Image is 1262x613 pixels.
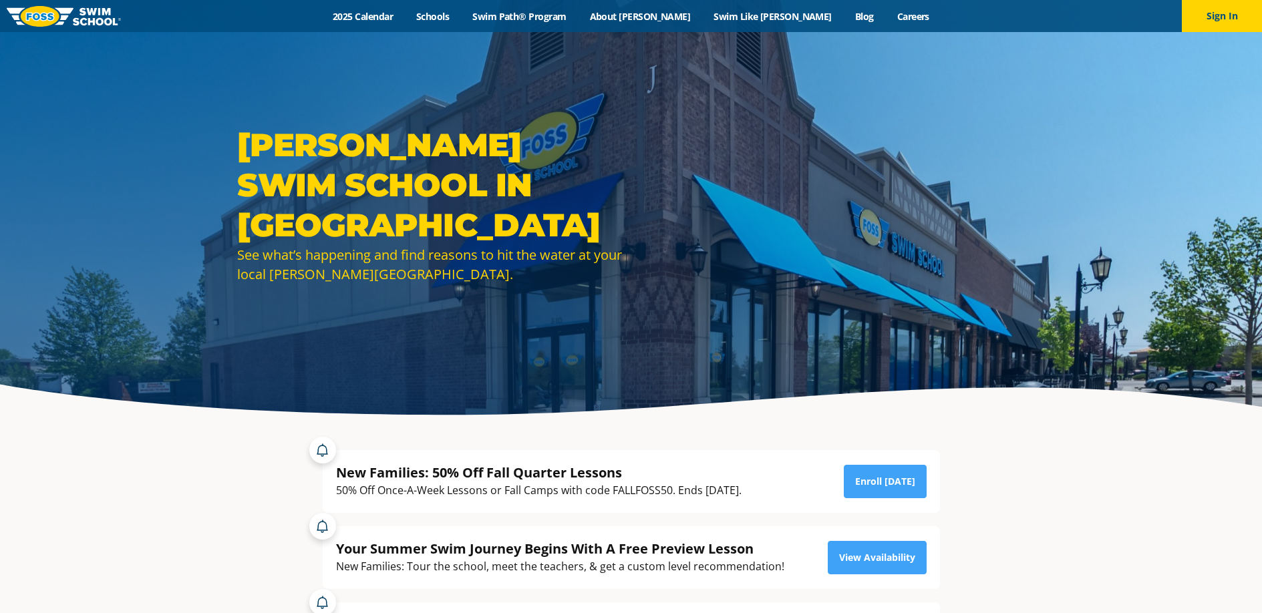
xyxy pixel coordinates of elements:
div: 50% Off Once-A-Week Lessons or Fall Camps with code FALLFOSS50. Ends [DATE]. [336,481,742,499]
img: FOSS Swim School Logo [7,6,121,27]
div: New Families: Tour the school, meet the teachers, & get a custom level recommendation! [336,558,784,576]
a: Swim Like [PERSON_NAME] [702,10,844,23]
a: Careers [885,10,941,23]
div: Your Summer Swim Journey Begins With A Free Preview Lesson [336,540,784,558]
div: See what’s happening and find reasons to hit the water at your local [PERSON_NAME][GEOGRAPHIC_DATA]. [237,245,625,284]
h1: [PERSON_NAME] Swim School in [GEOGRAPHIC_DATA] [237,125,625,245]
a: 2025 Calendar [321,10,405,23]
a: Enroll [DATE] [844,465,927,498]
a: About [PERSON_NAME] [578,10,702,23]
div: New Families: 50% Off Fall Quarter Lessons [336,463,742,481]
a: Blog [843,10,885,23]
a: Swim Path® Program [461,10,578,23]
a: View Availability [828,541,927,574]
a: Schools [405,10,461,23]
